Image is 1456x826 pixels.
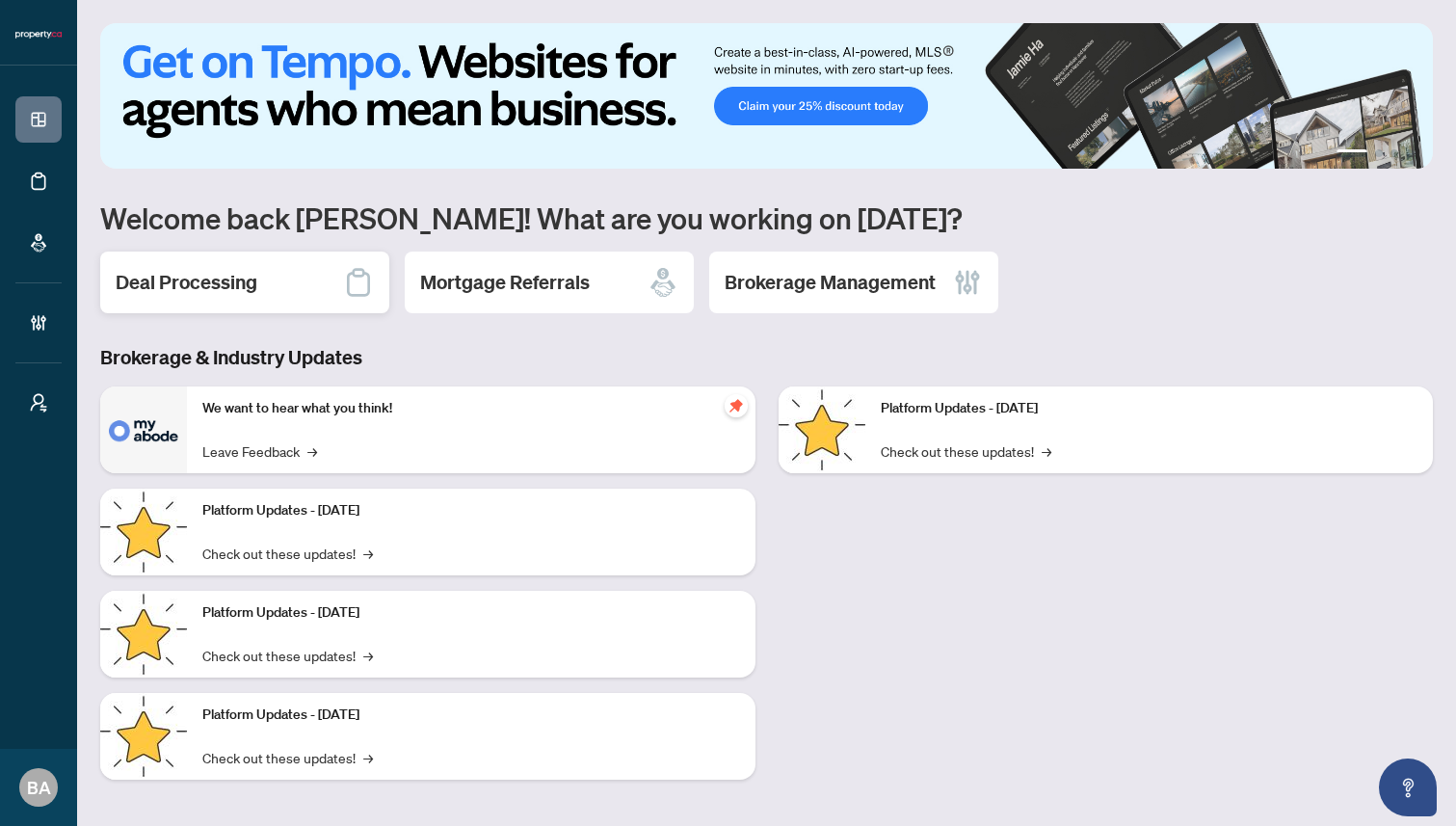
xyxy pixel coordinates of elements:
span: BA [27,774,51,801]
a: Check out these updates!→ [202,543,373,564]
img: Platform Updates - July 21, 2025 [100,591,187,678]
button: 4 [1406,149,1414,157]
a: Check out these updates!→ [881,440,1051,462]
span: pushpin [725,394,748,417]
img: logo [15,29,62,40]
h1: Welcome back [PERSON_NAME]! What are you working on [DATE]? [100,200,1433,236]
img: Slide 0 [100,23,1433,169]
a: Check out these updates!→ [202,645,373,666]
img: Platform Updates - July 8, 2025 [100,693,187,780]
h2: Mortgage Referrals [420,269,590,296]
a: Check out these updates!→ [202,747,373,768]
button: 1 [1337,149,1367,157]
p: Platform Updates - [DATE] [202,500,740,521]
span: → [363,543,373,564]
p: Platform Updates - [DATE] [202,705,740,726]
span: → [363,645,373,666]
p: We want to hear what you think! [202,398,740,419]
img: We want to hear what you think! [100,386,187,473]
p: Platform Updates - [DATE] [202,602,740,624]
p: Platform Updates - [DATE] [881,398,1418,419]
span: → [363,747,373,768]
a: Leave Feedback→ [202,440,317,462]
span: → [307,440,317,462]
h3: Brokerage & Industry Updates [100,344,1433,371]
button: 3 [1390,149,1398,157]
img: Platform Updates - September 16, 2025 [100,489,187,575]
h2: Deal Processing [116,269,257,296]
h2: Brokerage Management [725,269,936,296]
span: user-switch [29,393,48,413]
button: 2 [1375,149,1383,157]
button: Open asap [1379,759,1437,816]
span: → [1042,440,1051,462]
img: Platform Updates - June 23, 2025 [779,386,865,473]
